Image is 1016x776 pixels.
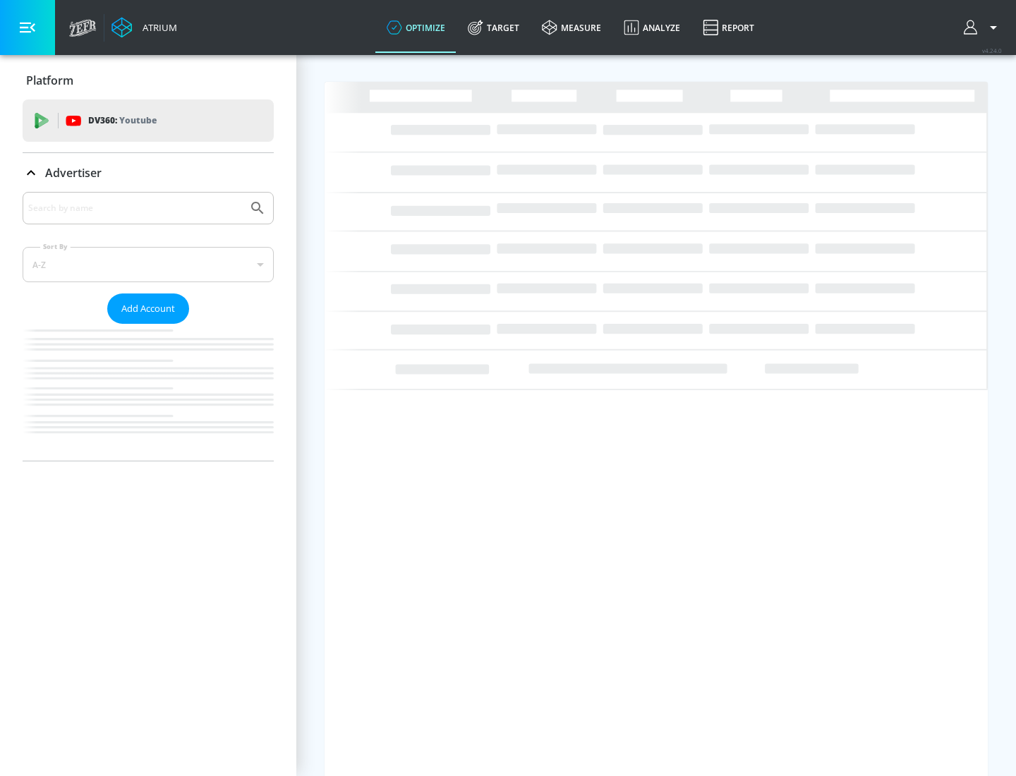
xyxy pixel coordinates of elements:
p: Platform [26,73,73,88]
div: Advertiser [23,192,274,461]
p: DV360: [88,113,157,128]
a: Report [691,2,766,53]
nav: list of Advertiser [23,324,274,461]
span: Add Account [121,301,175,317]
a: optimize [375,2,456,53]
a: Analyze [612,2,691,53]
span: v 4.24.0 [982,47,1002,54]
input: Search by name [28,199,242,217]
p: Youtube [119,113,157,128]
button: Add Account [107,293,189,324]
label: Sort By [40,242,71,251]
a: Atrium [111,17,177,38]
a: measure [531,2,612,53]
div: Atrium [137,21,177,34]
p: Advertiser [45,165,102,181]
a: Target [456,2,531,53]
div: A-Z [23,247,274,282]
div: Advertiser [23,153,274,193]
div: DV360: Youtube [23,99,274,142]
div: Platform [23,61,274,100]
